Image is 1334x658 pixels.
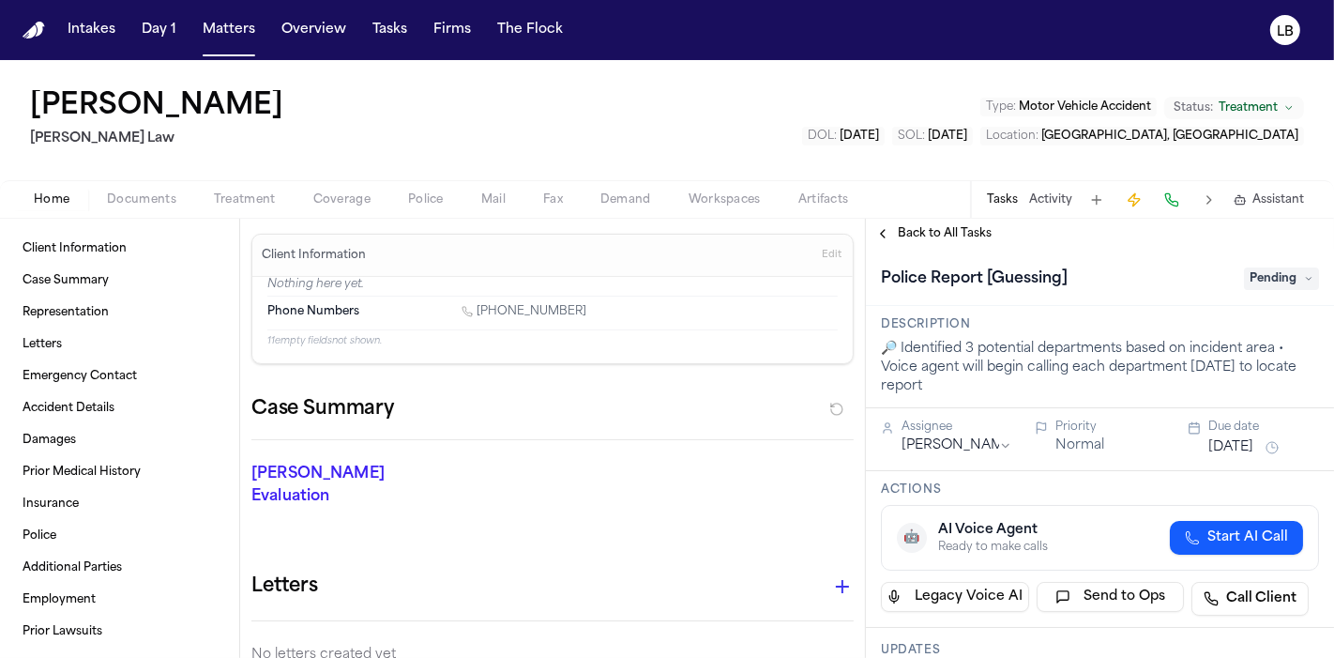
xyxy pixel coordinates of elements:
button: Legacy Voice AI [881,582,1029,612]
h2: [PERSON_NAME] Law [30,128,291,150]
span: [DATE] [840,130,879,142]
h1: [PERSON_NAME] [30,90,283,124]
h3: Actions [881,482,1319,497]
button: Send to Ops [1037,582,1185,612]
span: 🤖 [904,528,920,547]
span: Workspaces [689,192,761,207]
span: Location : [986,130,1038,142]
img: Finch Logo [23,22,45,39]
a: Accident Details [15,393,224,423]
span: Coverage [313,192,371,207]
p: Nothing here yet. [267,277,838,296]
button: [DATE] [1208,438,1253,457]
div: Ready to make calls [938,540,1048,555]
a: Case Summary [15,266,224,296]
a: Insurance [15,489,224,519]
a: Call 1 (916) 458-2271 [462,304,586,319]
div: Assignee [902,420,1012,435]
span: Artifacts [798,192,849,207]
div: Priority [1055,420,1166,435]
button: Edit Location: Elk Grove, CA [980,127,1304,145]
h3: Updates [881,643,1319,658]
button: Assistant [1234,192,1304,207]
button: Create Immediate Task [1121,187,1147,213]
a: Home [23,22,45,39]
button: Edit DOL: 2024-06-13 [802,127,885,145]
a: Call Client [1191,582,1309,616]
div: AI Voice Agent [938,521,1048,540]
a: Damages [15,425,224,455]
button: Tasks [365,13,415,47]
button: Edit [816,240,847,270]
a: Additional Parties [15,553,224,583]
button: Back to All Tasks [866,226,1001,241]
span: Status: [1174,100,1213,115]
button: Edit matter name [30,90,283,124]
span: Start AI Call [1207,528,1288,547]
h2: Case Summary [251,394,394,424]
a: Employment [15,585,224,615]
button: Add Task [1084,187,1110,213]
a: Letters [15,329,224,360]
span: Police [408,192,444,207]
div: Due date [1208,420,1319,435]
span: Assistant [1252,192,1304,207]
span: Edit [822,249,841,262]
span: Mail [481,192,506,207]
a: Client Information [15,234,224,264]
a: Emergency Contact [15,361,224,391]
a: Prior Lawsuits [15,617,224,647]
h1: Police Report [Guessing] [873,264,1075,294]
span: Phone Numbers [267,304,359,319]
p: [PERSON_NAME] Evaluation [251,463,437,508]
button: Edit Type: Motor Vehicle Accident [980,98,1157,116]
span: Motor Vehicle Accident [1019,101,1151,113]
button: Change status from Treatment [1164,97,1304,119]
span: Demand [600,192,651,207]
button: Activity [1029,192,1072,207]
span: SOL : [898,130,925,142]
h1: Letters [251,572,318,602]
p: 11 empty fields not shown. [267,334,838,348]
span: Treatment [1219,100,1278,115]
button: Edit SOL: 2026-06-13 [892,127,973,145]
button: Normal [1055,436,1104,455]
button: Tasks [987,192,1018,207]
button: Start AI Call [1170,521,1303,555]
span: Fax [543,192,563,207]
span: Home [34,192,69,207]
h3: Description [881,317,1319,332]
button: Overview [274,13,354,47]
a: Prior Medical History [15,457,224,487]
button: Snooze task [1261,436,1283,459]
button: The Flock [490,13,570,47]
span: Documents [107,192,176,207]
span: [GEOGRAPHIC_DATA], [GEOGRAPHIC_DATA] [1041,130,1298,142]
span: DOL : [808,130,837,142]
span: Back to All Tasks [898,226,992,241]
button: Day 1 [134,13,184,47]
button: Intakes [60,13,123,47]
a: Representation [15,298,224,328]
span: Type : [986,101,1016,113]
h3: Client Information [258,248,370,263]
span: Pending [1244,268,1319,290]
div: 🔎 Identified 3 potential departments based on incident area • Voice agent will begin calling each... [881,340,1319,396]
button: Matters [195,13,263,47]
span: Treatment [214,192,276,207]
button: Make a Call [1159,187,1185,213]
button: Firms [426,13,478,47]
a: Police [15,521,224,551]
span: [DATE] [928,130,967,142]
